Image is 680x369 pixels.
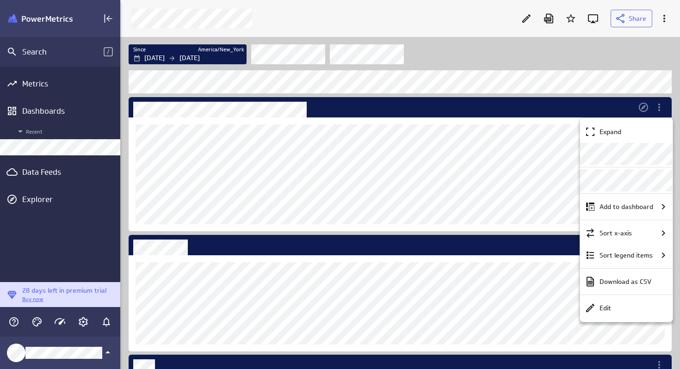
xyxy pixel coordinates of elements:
[600,251,653,260] p: Sort legend items
[580,222,673,244] div: Sort x-axis
[600,228,632,238] p: Sort x-axis
[580,143,672,165] div: Open in Explorer
[580,169,672,191] div: [object Object]
[600,127,621,137] p: Expand
[600,277,651,287] p: Download as CSV
[580,121,673,143] div: Expand
[600,202,653,212] p: Add to dashboard
[580,244,673,266] div: Sort legend items
[580,196,673,218] div: Add to dashboard
[600,303,611,313] p: Edit
[580,271,673,293] div: Download as CSV
[580,297,673,319] div: Edit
